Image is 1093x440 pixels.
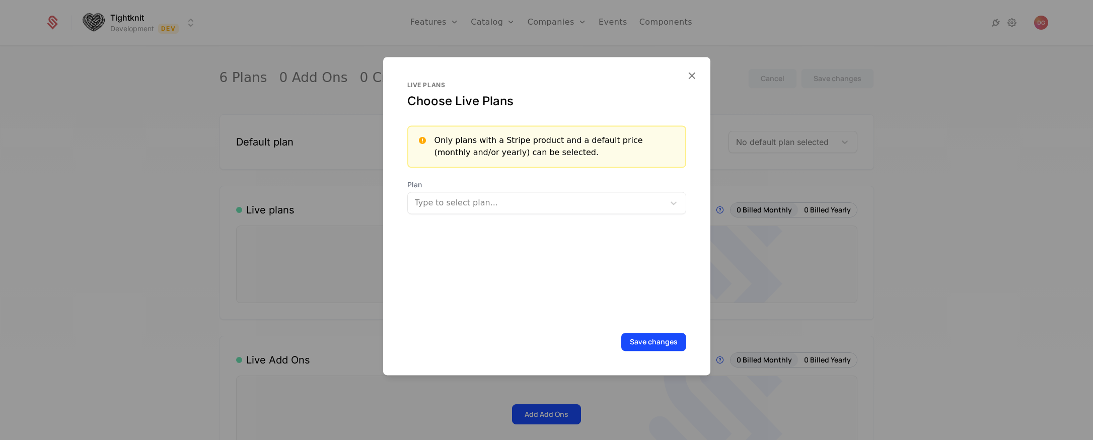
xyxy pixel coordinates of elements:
span: Plan [407,180,686,190]
div: Choose Live Plans [407,93,686,109]
div: Only plans with a Stripe product and a default price (monthly and/or yearly) can be selected. [434,134,677,159]
button: Save changes [621,333,686,351]
div: Live plans [407,81,686,89]
div: Type to select plan... [415,197,660,209]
